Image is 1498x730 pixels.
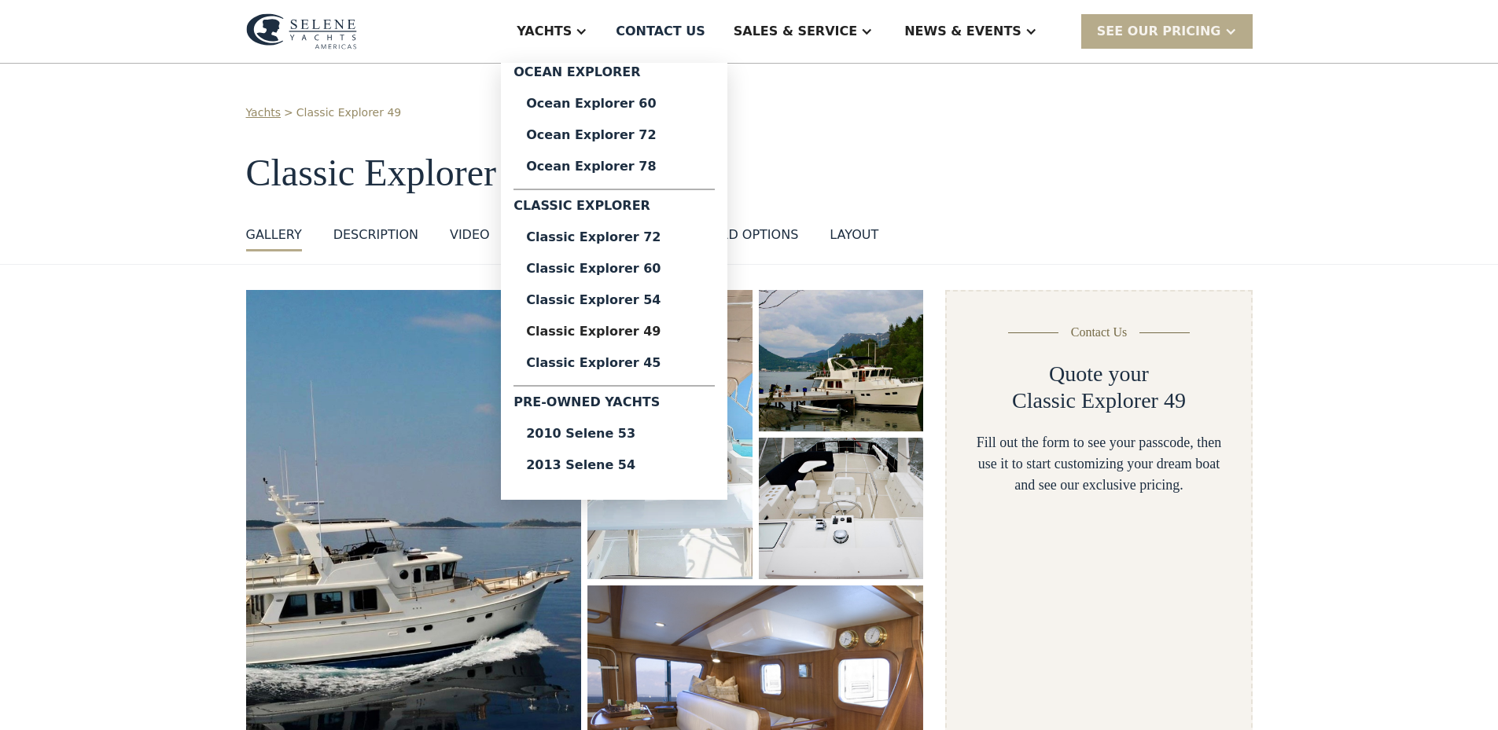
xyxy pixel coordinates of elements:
img: 50 foot motor yacht [759,290,924,431]
div: Ocean Explorer 60 [526,97,702,110]
div: Ocean Explorer 72 [526,129,702,141]
a: 2013 Selene 54 [513,449,715,481]
a: DESCRIPTION [333,226,418,251]
div: 2013 Selene 54 [526,459,702,471]
div: VIDEO [450,226,490,244]
h2: Quote your [1049,361,1149,387]
div: > [284,105,293,121]
a: Yachts [246,105,282,121]
div: Contact US [616,22,705,41]
div: Fill out the form to see your passcode, then use it to start customizing your dream boat and see ... [972,432,1225,496]
div: Ocean Explorer [513,63,715,88]
a: open lightbox [759,290,924,431]
div: Pre-Owned Yachts [513,393,715,418]
div: Classic Explorer 49 [526,325,702,338]
a: Classic Explorer 49 [296,105,401,121]
a: Ocean Explorer 72 [513,119,715,151]
div: Contact Us [1071,323,1128,342]
div: SEE Our Pricing [1081,14,1253,48]
div: GALLERY [246,226,302,244]
div: News & EVENTS [904,22,1021,41]
div: Classic Explorer 54 [526,294,702,306]
a: Classic Explorer 54 [513,284,715,316]
a: Classic Explorer 45 [513,347,715,379]
a: VIDEO [450,226,490,251]
div: Classic Explorer 60 [526,262,702,275]
a: open lightbox [759,438,924,579]
a: GALLERY [246,226,302,251]
a: standard options [669,226,799,251]
a: Ocean Explorer 78 [513,151,715,182]
img: logo [246,13,357,50]
a: Classic Explorer 60 [513,253,715,284]
div: layout [830,226,878,244]
h2: Classic Explorer 49 [1012,387,1186,414]
nav: Yachts [501,63,727,500]
div: Classic Explorer 72 [526,231,702,244]
a: layout [830,226,878,251]
div: Ocean Explorer 78 [526,160,702,173]
div: DESCRIPTION [333,226,418,244]
div: standard options [669,226,799,244]
a: Ocean Explorer 60 [513,88,715,119]
img: 50 foot motor yacht [759,438,924,579]
div: Classic Explorer [513,196,715,222]
div: 2010 Selene 53 [526,427,702,440]
div: SEE Our Pricing [1097,22,1221,41]
div: Sales & Service [734,22,857,41]
a: Classic Explorer 72 [513,222,715,253]
h1: Classic Explorer 49 [246,152,1253,194]
a: 2010 Selene 53 [513,418,715,449]
div: Yachts [517,22,572,41]
div: Classic Explorer 45 [526,357,702,369]
a: Classic Explorer 49 [513,316,715,347]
